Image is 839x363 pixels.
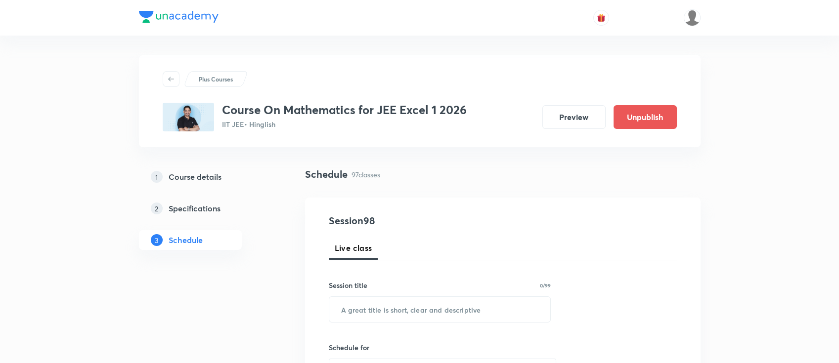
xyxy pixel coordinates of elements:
[169,171,221,183] h5: Course details
[542,105,606,129] button: Preview
[151,202,163,214] p: 2
[329,297,551,322] input: A great title is short, clear and descriptive
[593,10,609,26] button: avatar
[684,9,701,26] img: nikita patil
[163,103,214,131] img: 3E6A73E3-EDFA-4CB3-8CCF-88F69CB05DFC_plus.png
[169,202,221,214] h5: Specifications
[222,103,467,117] h3: Course On Mathematics for JEE Excel 1 2026
[139,167,273,187] a: 1Course details
[597,13,606,22] img: avatar
[139,11,219,25] a: Company Logo
[329,213,509,228] h4: Session 98
[169,234,203,246] h5: Schedule
[540,283,551,288] p: 0/99
[305,167,348,182] h4: Schedule
[151,234,163,246] p: 3
[335,242,372,254] span: Live class
[199,75,233,83] p: Plus Courses
[329,342,551,353] h6: Schedule for
[329,280,367,290] h6: Session title
[139,11,219,23] img: Company Logo
[352,169,380,180] p: 97 classes
[614,105,677,129] button: Unpublish
[139,199,273,218] a: 2Specifications
[151,171,163,183] p: 1
[222,119,467,129] p: IIT JEE • Hinglish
